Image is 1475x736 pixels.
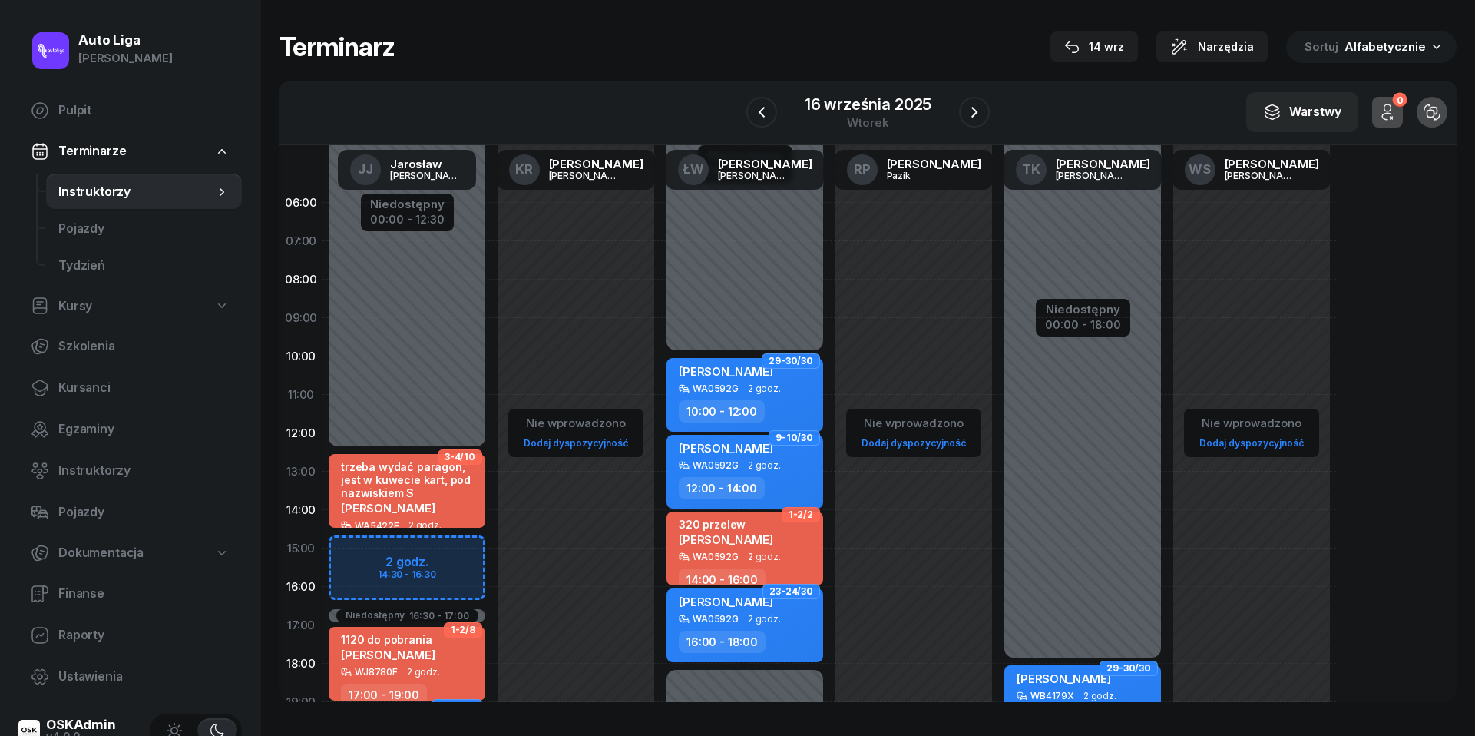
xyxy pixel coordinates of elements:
span: Pojazdy [58,219,230,239]
div: 10:00 - 12:00 [679,400,765,423]
span: 1-2/8 [451,628,475,632]
span: Kursy [58,297,92,317]
span: 29-30/30 [1106,667,1151,670]
button: Nie wprowadzonoDodaj dyspozycyjność [1193,410,1310,456]
button: Niedostępny00:00 - 18:00 [1045,300,1121,334]
div: WA0592G [693,552,739,562]
span: Narzędzia [1198,38,1254,56]
a: Dodaj dyspozycyjność [1193,434,1310,452]
div: OSKAdmin [46,718,116,731]
h1: Terminarz [279,33,395,61]
span: Pulpit [58,101,230,121]
span: 29-30/30 [769,360,813,363]
span: 2 godz. [748,383,781,394]
a: Tydzień [46,247,242,284]
span: Alfabetycznie [1344,39,1426,54]
div: 10:00 [279,337,322,376]
div: WJ8780F [355,667,398,677]
div: Nie wprowadzono [855,413,972,433]
div: WA0592G [693,614,739,624]
button: Nie wprowadzonoDodaj dyspozycyjność [518,410,634,456]
div: 11:00 [279,376,322,414]
a: Pojazdy [46,211,242,247]
span: WS [1189,163,1211,176]
span: 9-10/30 [776,436,813,439]
div: 14 wrz [1064,38,1124,56]
div: 12:00 - 14:00 [679,477,765,499]
span: 2 godz. [408,520,442,531]
div: 17:00 [279,606,322,645]
span: ŁW [683,163,704,176]
span: KR [515,163,533,176]
div: WB4179X [1030,691,1074,701]
a: Kursanci [18,370,242,406]
a: Instruktorzy [46,174,242,211]
span: Finanse [58,584,230,604]
button: Sortuj Alfabetycznie [1286,31,1457,63]
div: Nie wprowadzono [518,413,634,433]
span: [PERSON_NAME] [679,595,773,609]
a: Finanse [18,575,242,612]
div: 14:00 [279,491,322,529]
div: Niedostępny [346,611,405,621]
span: Ustawienia [58,667,230,687]
div: 07:00 [279,222,322,260]
a: Raporty [18,617,242,654]
span: Instruktorzy [58,461,230,481]
a: Dodaj dyspozycyjność [855,434,972,452]
div: 17:00 - 19:00 [341,684,427,706]
div: 08:00 [279,260,322,299]
a: Instruktorzy [18,453,242,489]
a: Szkolenia [18,328,242,365]
a: Pulpit [18,92,242,129]
button: Niedostępny16:30 - 17:00 [346,611,469,621]
span: Raporty [58,625,230,645]
div: 00:00 - 18:00 [1045,315,1121,331]
span: Tydzień [58,256,230,276]
div: [PERSON_NAME] [718,158,812,170]
div: WA0592G [693,383,739,393]
div: 16:00 [279,568,322,606]
button: Nie wprowadzonoDodaj dyspozycyjność [855,410,972,456]
button: Warstwy [1246,92,1358,132]
div: 16:00 - 18:00 [679,631,766,653]
a: KR[PERSON_NAME][PERSON_NAME] [497,150,656,190]
div: WA5422E [355,521,399,531]
a: Pojazdy [18,494,242,531]
button: 0 [1372,97,1403,128]
span: 1-2/2 [789,513,813,516]
div: 16:30 - 17:00 [409,611,469,621]
div: [PERSON_NAME] [1056,171,1129,181]
div: [PERSON_NAME] [1225,171,1298,181]
div: 0 [1392,93,1407,108]
span: Pojazdy [58,502,230,522]
button: Narzędzia [1156,31,1268,62]
button: 14 wrz [1050,31,1138,62]
span: Instruktorzy [58,182,214,202]
div: [PERSON_NAME] [1225,158,1319,170]
span: RP [854,163,871,176]
span: 23-24/30 [769,590,813,593]
a: Ustawienia [18,658,242,695]
a: Terminarze [18,134,242,169]
a: WS[PERSON_NAME][PERSON_NAME] [1172,150,1331,190]
div: 18:00 [279,645,322,683]
span: Dokumentacja [58,543,144,563]
div: [PERSON_NAME] [887,158,981,170]
a: JJJarosław[PERSON_NAME] [338,150,476,190]
div: Auto Liga [78,34,173,47]
div: Jarosław [390,158,464,170]
div: 15:00 [279,529,322,568]
div: 16 września 2025 [805,97,931,112]
span: 2 godz. [748,460,781,471]
div: 06:00 [279,184,322,222]
div: Niedostępny [1045,303,1121,315]
span: Egzaminy [58,419,230,439]
div: [PERSON_NAME] [718,171,792,181]
div: [PERSON_NAME] [390,171,464,181]
div: [PERSON_NAME] [549,171,623,181]
div: trzeba wydać paragon, jest w kuwecie kart, pod nazwiskiem S [341,460,476,500]
span: 2 godz. [407,667,440,678]
span: [PERSON_NAME] [1017,671,1111,686]
span: 2 godz. [748,552,781,562]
